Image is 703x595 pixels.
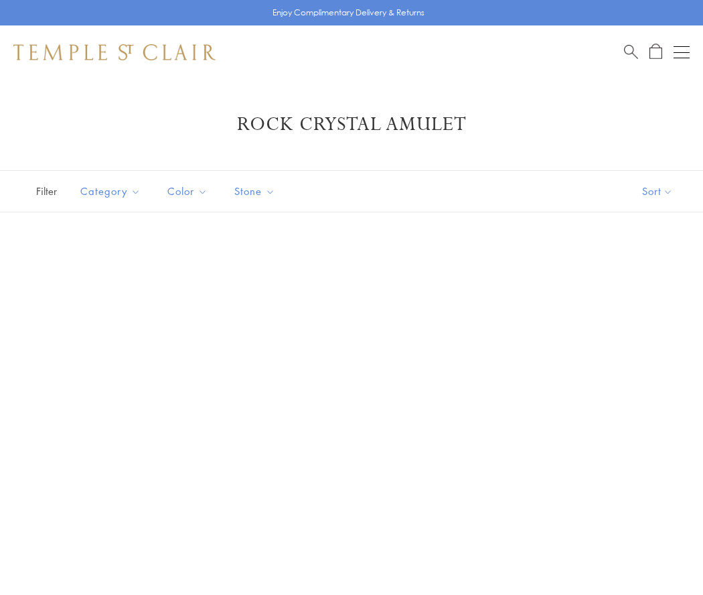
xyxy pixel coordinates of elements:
[649,44,662,60] a: Open Shopping Bag
[224,176,285,206] button: Stone
[624,44,638,60] a: Search
[70,176,151,206] button: Category
[674,44,690,60] button: Open navigation
[157,176,218,206] button: Color
[33,113,670,137] h1: Rock Crystal Amulet
[612,171,703,212] button: Show sort by
[13,44,216,60] img: Temple St. Clair
[74,183,151,200] span: Category
[272,6,424,19] p: Enjoy Complimentary Delivery & Returns
[228,183,285,200] span: Stone
[161,183,218,200] span: Color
